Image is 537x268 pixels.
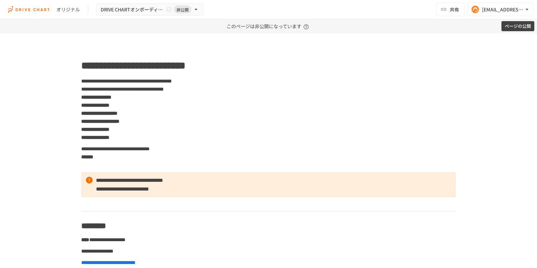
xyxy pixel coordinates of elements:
span: 共有 [450,6,459,13]
div: [EMAIL_ADDRESS][DOMAIN_NAME] [482,5,524,14]
div: オリジナル [56,6,80,13]
button: [EMAIL_ADDRESS][DOMAIN_NAME] [467,3,534,16]
span: 非公開 [174,6,191,13]
button: ページの公開 [501,21,534,32]
span: DRIVE CHARTオンボーディング_v4.4 [101,5,164,14]
p: このページは非公開になっています [227,19,311,33]
button: 共有 [436,3,465,16]
img: i9VDDS9JuLRLX3JIUyK59LcYp6Y9cayLPHs4hOxMB9W [8,4,51,15]
button: DRIVE CHARTオンボーディング_v4.4非公開 [96,3,204,16]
